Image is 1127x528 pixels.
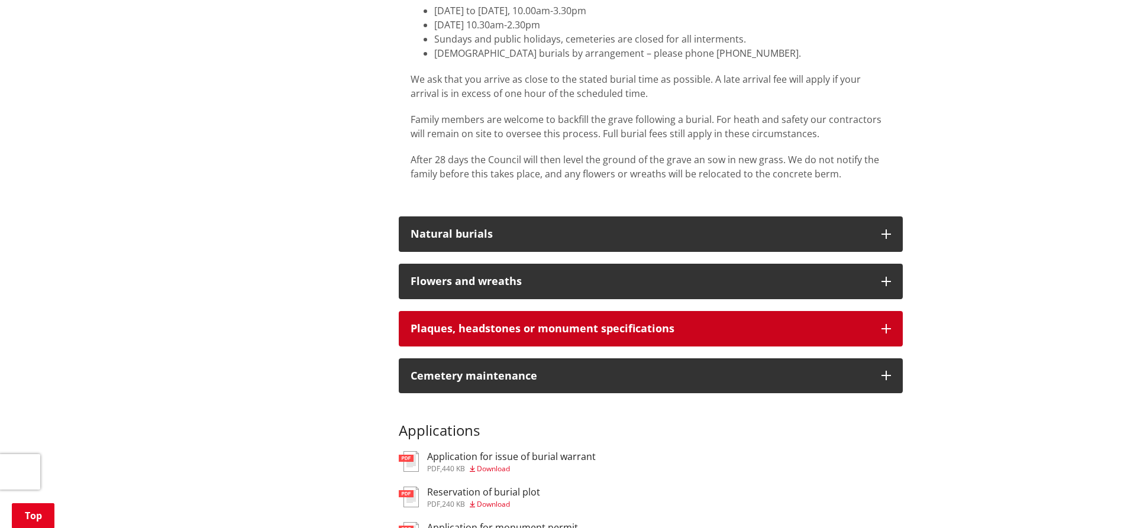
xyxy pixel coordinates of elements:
a: Top [12,503,54,528]
p: Family members are welcome to backfill the grave following a burial. For heath and safety our con... [411,112,891,141]
p: We ask that you arrive as close to the stated burial time as possible. A late arrival fee will ap... [411,72,891,101]
li: [DEMOGRAPHIC_DATA] burials by arrangement – please phone [PHONE_NUMBER]. [434,46,891,60]
div: Natural burials [411,228,870,240]
a: Application for issue of burial warrant pdf,440 KB Download [399,451,596,472]
div: Plaques, headstones or monument specifications [411,323,870,335]
button: Natural burials [399,216,903,252]
span: [DATE] 10.30am-2.30pm [434,18,540,31]
div: Flowers and wreaths [411,276,870,287]
li: Sundays and public holidays, cemeteries are closed for all interments. [434,32,891,46]
div: Cemetery maintenance [411,370,870,382]
button: Cemetery maintenance [399,358,903,394]
img: document-pdf.svg [399,487,419,507]
p: After 28 days the Council will then level the ground of the grave an sow in new grass. We do not ... [411,153,891,181]
h3: Application for issue of burial warrant [427,451,596,462]
span: pdf [427,499,440,509]
span: pdf [427,464,440,474]
button: Flowers and wreaths [399,264,903,299]
iframe: Messenger Launcher [1073,478,1115,521]
h3: Applications [399,405,903,439]
span: 440 KB [442,464,465,474]
img: document-pdf.svg [399,451,419,472]
h3: Reservation of burial plot [427,487,540,498]
span: [DATE] to [DATE], 10.00am-3.30pm [434,4,586,17]
div: , [427,501,540,508]
span: 240 KB [442,499,465,509]
a: Reservation of burial plot pdf,240 KB Download [399,487,540,508]
span: Download [477,499,510,509]
span: Download [477,464,510,474]
button: Plaques, headstones or monument specifications [399,311,903,346]
div: , [427,465,596,472]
